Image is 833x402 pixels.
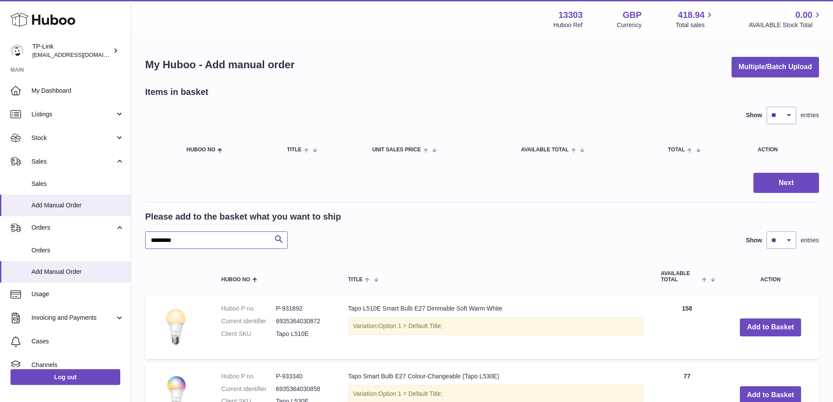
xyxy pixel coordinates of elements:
[276,304,331,313] dd: P-931892
[31,268,124,276] span: Add Manual Order
[722,262,819,291] th: Action
[378,322,443,329] span: Option 1 = Default Title;
[276,385,331,393] dd: 6935364030858
[31,290,124,298] span: Usage
[145,211,341,223] h2: Please add to the basket what you want to ship
[32,42,111,59] div: TP-Link
[31,337,124,346] span: Cases
[10,44,24,57] img: gaby.chen@tp-link.com
[795,9,812,21] span: 0.00
[31,314,115,322] span: Invoicing and Payments
[221,317,276,325] dt: Current identifier
[558,9,583,21] strong: 13303
[276,317,331,325] dd: 6935364030872
[617,21,642,29] div: Currency
[276,372,331,381] dd: P-933340
[31,110,115,119] span: Listings
[554,21,583,29] div: Huboo Ref
[31,180,124,188] span: Sales
[154,304,198,348] img: Tapo L510E Smart Bulb E27 Dimmable Soft Warm White
[31,134,115,142] span: Stock
[676,21,714,29] span: Total sales
[31,87,124,95] span: My Dashboard
[276,330,331,338] dd: Tapo L510E
[753,173,819,193] button: Next
[287,147,301,153] span: Title
[740,318,801,336] button: Add to Basket
[521,147,568,153] span: AVAILABLE Total
[372,147,421,153] span: Unit Sales Price
[145,86,209,98] h2: Items in basket
[348,277,362,283] span: Title
[678,9,704,21] span: 418.94
[801,236,819,245] span: entries
[10,369,120,385] a: Log out
[348,317,643,335] div: Variation:
[31,224,115,232] span: Orders
[221,277,250,283] span: Huboo no
[221,372,276,381] dt: Huboo P no
[749,9,823,29] a: 0.00 AVAILABLE Stock Total
[758,147,810,153] div: Action
[221,330,276,338] dt: Client SKU
[32,51,129,58] span: [EMAIL_ADDRESS][DOMAIN_NAME]
[378,390,443,397] span: Option 1 = Default Title;
[31,201,124,210] span: Add Manual Order
[676,9,714,29] a: 418.94 Total sales
[732,57,819,77] button: Multiple/Batch Upload
[746,236,762,245] label: Show
[746,111,762,119] label: Show
[221,385,276,393] dt: Current identifier
[221,304,276,313] dt: Huboo P no
[668,147,685,153] span: Total
[31,361,124,369] span: Channels
[186,147,215,153] span: Huboo no
[145,58,295,72] h1: My Huboo - Add manual order
[31,157,115,166] span: Sales
[652,296,722,359] td: 158
[339,296,652,359] td: Tapo L510E Smart Bulb E27 Dimmable Soft Warm White
[31,246,124,255] span: Orders
[749,21,823,29] span: AVAILABLE Stock Total
[801,111,819,119] span: entries
[623,9,641,21] strong: GBP
[661,271,700,282] span: AVAILABLE Total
